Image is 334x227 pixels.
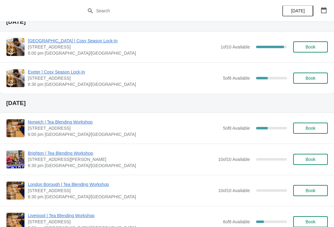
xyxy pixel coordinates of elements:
span: 6 of 8 Available [223,219,250,224]
span: Book [306,76,315,81]
span: Exeter | Cosy Season Lock-In [28,69,220,75]
span: 5 of 8 Available [223,76,250,81]
span: [STREET_ADDRESS] [28,75,220,81]
span: [STREET_ADDRESS] [28,125,220,131]
span: Book [306,44,315,49]
span: Book [306,219,315,224]
span: 6:30 pm [GEOGRAPHIC_DATA]/[GEOGRAPHIC_DATA] [28,81,220,87]
img: Exeter | Cosy Season Lock-In | 46 High Street, Exeter EX4 3DJ, UK | 6:30 pm Europe/London [6,69,24,87]
span: London Borough | Tea Blending Workshop [28,181,215,187]
span: Book [306,188,315,193]
img: Norwich | Cosy Season Lock-In | 9 Back Of The Inns, Norwich NR2 1PT, UK | 6:00 pm Europe/London [6,38,24,56]
span: [DATE] [291,8,305,13]
span: 5 of 8 Available [223,126,250,131]
span: 10 of 10 Available [218,157,250,162]
img: Norwich | Tea Blending Workshop | 9 Back Of The Inns, Norwich NR2 1PT, UK | 6:00 pm Europe/London [6,119,24,137]
button: Book [293,185,328,196]
h2: [DATE] [6,100,328,106]
span: 1 of 10 Available [221,44,250,49]
span: 10 of 10 Available [218,188,250,193]
button: Book [293,73,328,84]
img: London Borough | Tea Blending Workshop | 7 Park St, London SE1 9AB, UK | 6:30 pm Europe/London [6,182,24,200]
span: Book [306,126,315,131]
span: Book [306,157,315,162]
button: Book [293,41,328,53]
span: Liverpool | Tea Blending Workshop [28,212,220,219]
button: [DATE] [282,5,313,16]
span: Brighton | Tea Blending Workshop [28,150,215,156]
span: 6:00 pm [GEOGRAPHIC_DATA]/[GEOGRAPHIC_DATA] [28,131,220,137]
img: Brighton | Tea Blending Workshop | 41 Gardner Street, Brighton BN1 1UN | 6:30 pm Europe/London [6,150,24,168]
span: 6:00 pm [GEOGRAPHIC_DATA]/[GEOGRAPHIC_DATA] [28,50,217,56]
button: Book [293,154,328,165]
span: Norwich | Tea Blending Workshop [28,119,220,125]
span: [STREET_ADDRESS] [28,219,220,225]
span: 6:30 pm [GEOGRAPHIC_DATA]/[GEOGRAPHIC_DATA] [28,194,215,200]
span: [GEOGRAPHIC_DATA] | Cosy Season Lock-In [28,38,217,44]
span: [STREET_ADDRESS][PERSON_NAME] [28,156,215,162]
span: [STREET_ADDRESS] [28,44,217,50]
input: Search [96,5,250,16]
span: 6:30 pm [GEOGRAPHIC_DATA]/[GEOGRAPHIC_DATA] [28,162,215,169]
button: Book [293,123,328,134]
h2: [DATE] [6,19,328,25]
span: [STREET_ADDRESS] [28,187,215,194]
